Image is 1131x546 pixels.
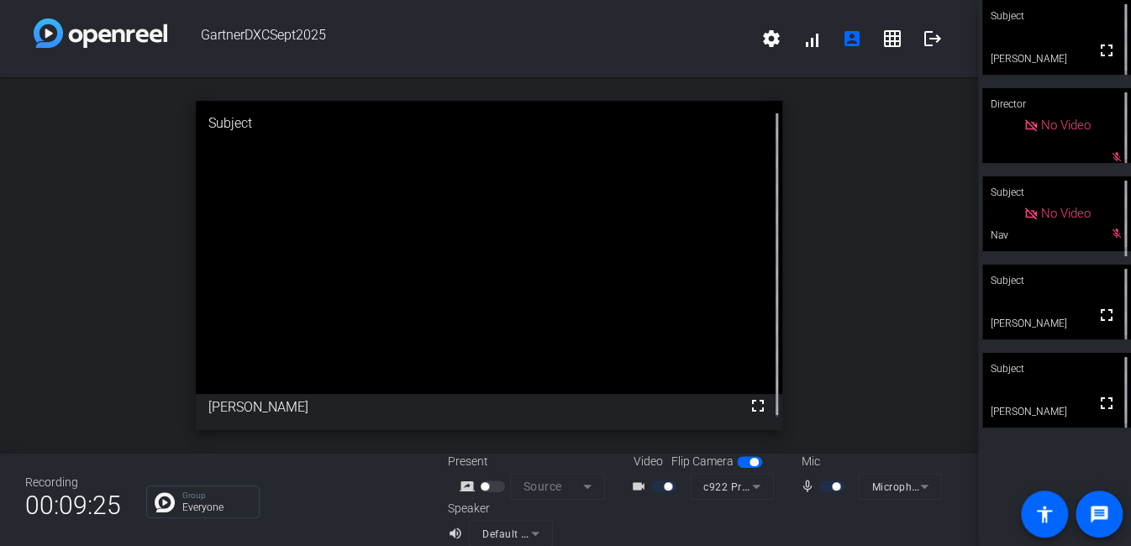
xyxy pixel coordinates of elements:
div: Director [982,88,1131,120]
mat-icon: grid_on [882,29,902,49]
mat-icon: logout [923,29,943,49]
span: Flip Camera [671,453,733,470]
div: Subject [982,353,1131,385]
span: 00:09:25 [25,485,121,526]
mat-icon: videocam_outline [631,476,651,496]
img: Chat Icon [155,492,175,512]
span: GartnerDXCSept2025 [167,18,751,59]
div: Present [448,453,616,470]
span: No Video [1041,118,1091,133]
p: Everyone [182,502,250,512]
mat-icon: fullscreen [1097,305,1117,325]
mat-icon: fullscreen [1097,393,1117,413]
span: Video [633,453,662,470]
mat-icon: fullscreen [1097,40,1117,60]
mat-icon: screen_share_outline [460,476,480,496]
img: white-gradient.svg [34,18,167,48]
div: Recording [25,474,121,491]
div: Mic [785,453,953,470]
div: Subject [982,176,1131,208]
button: signal_cellular_alt [792,18,832,59]
div: Speaker [448,500,549,517]
mat-icon: message [1089,504,1109,524]
mat-icon: settings [761,29,781,49]
div: Subject [196,101,782,146]
mat-icon: account_box [842,29,862,49]
mat-icon: mic_none [799,476,819,496]
mat-icon: accessibility [1034,504,1055,524]
p: Group [182,491,250,500]
div: Subject [982,265,1131,297]
mat-icon: volume_up [448,523,468,543]
span: No Video [1041,206,1091,221]
mat-icon: fullscreen [748,396,768,416]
